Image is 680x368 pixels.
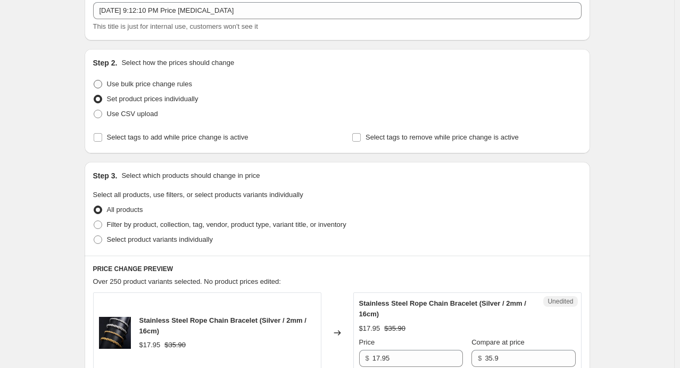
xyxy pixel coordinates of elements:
div: $17.95 [139,340,161,350]
span: Stainless Steel Rope Chain Bracelet (Silver / 2mm / 16cm) [139,316,306,335]
p: Select which products should change in price [121,170,260,181]
span: $ [478,354,482,362]
span: This title is just for internal use, customers won't see it [93,22,258,30]
span: Price [359,338,375,346]
span: Over 250 product variants selected. No product prices edited: [93,277,281,285]
p: Select how the prices should change [121,58,234,68]
span: Filter by product, collection, tag, vendor, product type, variant title, or inventory [107,220,346,228]
span: Stainless Steel Rope Chain Bracelet (Silver / 2mm / 16cm) [359,299,526,318]
span: Compare at price [471,338,525,346]
h2: Step 2. [93,58,118,68]
span: Use bulk price change rules [107,80,192,88]
span: Set product prices individually [107,95,198,103]
input: 30% off holiday sale [93,2,582,19]
span: Use CSV upload [107,110,158,118]
span: Select tags to add while price change is active [107,133,248,141]
span: Select product variants individually [107,235,213,243]
div: $17.95 [359,323,380,334]
strike: $35.90 [164,340,186,350]
strike: $35.90 [384,323,405,334]
h6: PRICE CHANGE PREVIEW [93,265,582,273]
span: $ [366,354,369,362]
span: Select all products, use filters, or select products variants individually [93,191,303,199]
span: Unedited [548,297,573,306]
h2: Step 3. [93,170,118,181]
span: Select tags to remove while price change is active [366,133,519,141]
img: main-image-1_1967748f-2afb-4a54-a346-6404c8855a99_80x.webp [99,317,131,349]
span: All products [107,206,143,214]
